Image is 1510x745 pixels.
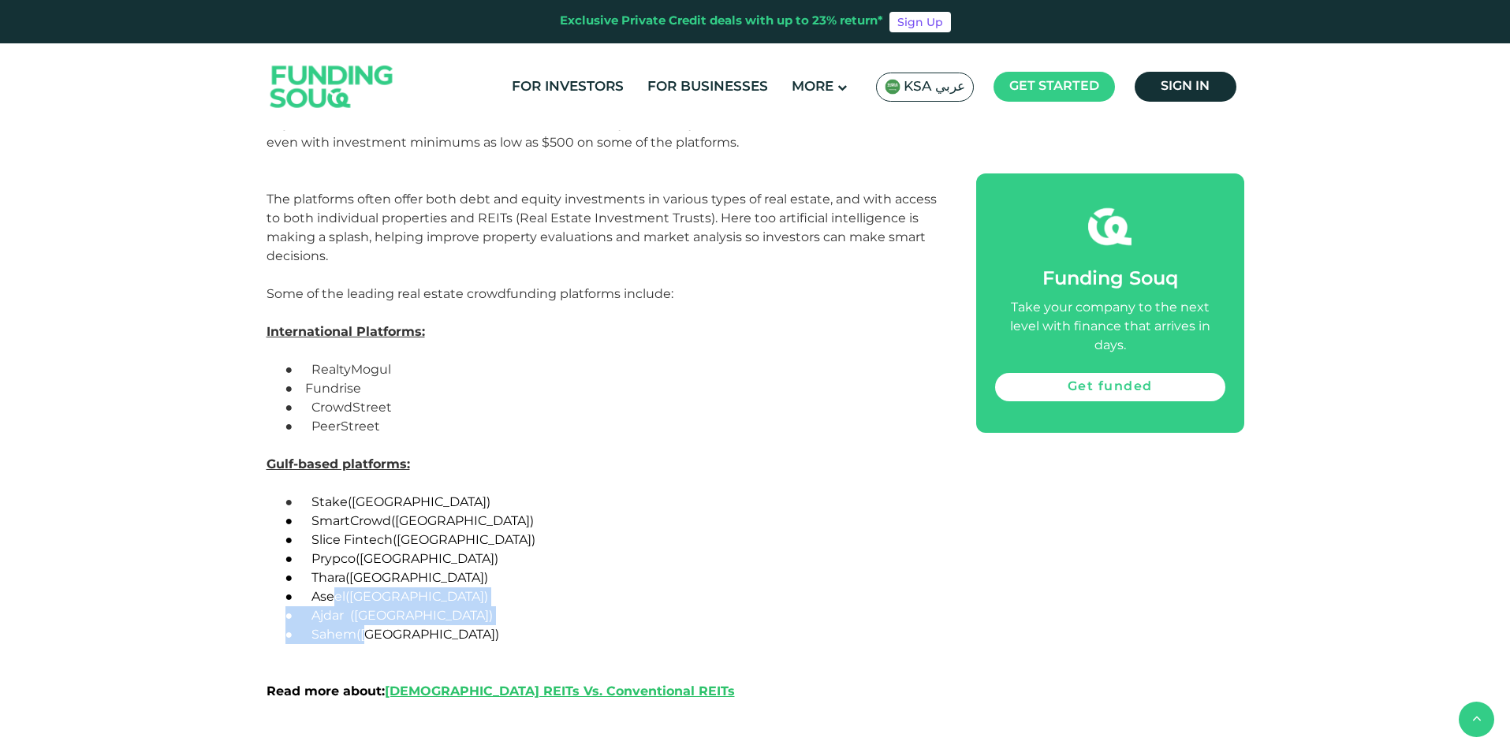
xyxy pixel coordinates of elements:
[643,74,772,100] a: For Businesses
[311,419,380,434] span: PeerStreet
[1161,80,1210,92] span: Sign in
[356,627,499,642] span: ([GEOGRAPHIC_DATA])
[885,79,900,95] img: SA Flag
[311,400,392,415] span: CrowdStreet
[345,570,488,585] span: ([GEOGRAPHIC_DATA])
[1088,205,1132,248] img: fsicon
[255,47,409,127] img: Logo
[889,12,951,32] a: Sign Up
[285,589,312,604] span: ●
[560,13,883,31] div: Exclusive Private Credit deals with up to 23% return*
[311,362,391,377] span: RealtyMogul
[792,80,833,94] span: More
[904,78,965,96] span: KSA عربي
[285,532,312,547] span: ●
[285,513,312,528] span: ●
[995,373,1225,401] a: Get funded
[285,608,312,623] span: ●
[285,400,312,415] span: ●
[285,381,306,396] span: ●
[285,381,362,396] span: Fundrise
[285,494,312,509] span: ●
[385,684,735,698] a: [DEMOGRAPHIC_DATA] REITs Vs. Conventional REITs
[348,494,490,509] span: ([GEOGRAPHIC_DATA])
[1042,270,1178,289] span: Funding Souq
[995,299,1225,356] div: Take your company to the next level with finance that arrives in days.
[345,589,488,604] span: ([GEOGRAPHIC_DATA])
[311,532,393,547] span: Slice Fintech
[311,608,344,623] span: Ajdar
[285,570,312,585] span: ●
[508,74,628,100] a: For Investors
[311,570,345,585] span: Thara
[285,419,312,434] span: ●
[311,513,391,528] span: SmartCrowd
[311,627,356,642] span: Sahem
[311,589,345,604] span: Aseel
[1009,80,1099,92] span: Get started
[267,456,410,471] span: Gulf-based platforms:
[356,551,498,566] span: ([GEOGRAPHIC_DATA])
[344,608,493,623] span: ([GEOGRAPHIC_DATA])
[267,286,673,301] span: Some of the leading real estate crowdfunding platforms include:
[1135,72,1236,102] a: Sign in
[311,494,348,509] span: Stake
[267,684,385,698] span: Read more about:
[267,324,425,339] strong: International Platforms:
[311,551,356,566] span: Prypco
[285,362,312,377] span: ●
[391,513,534,528] span: ([GEOGRAPHIC_DATA])
[285,551,312,566] span: ●
[267,97,938,263] span: Finally, there’s real estate crowdfunding. As the name implies, this allows individuals to pool m...
[1459,702,1494,737] button: back
[285,627,312,642] span: ●
[393,532,535,547] span: ([GEOGRAPHIC_DATA])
